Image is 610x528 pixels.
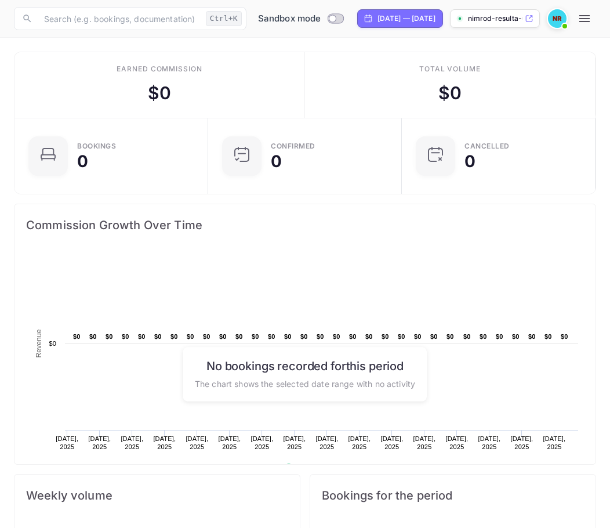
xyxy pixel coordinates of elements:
text: [DATE], 2025 [121,435,143,450]
text: [DATE], 2025 [218,435,241,450]
text: $0 [382,333,389,340]
text: [DATE], 2025 [315,435,338,450]
p: The chart shows the selected date range with no activity [195,377,415,389]
text: [DATE], 2025 [186,435,208,450]
text: [DATE], 2025 [56,435,78,450]
span: Sandbox mode [258,12,321,26]
text: $0 [496,333,503,340]
input: Search (e.g. bookings, documentation) [37,7,201,30]
text: $0 [317,333,324,340]
text: Revenue [35,329,43,357]
text: $0 [365,333,373,340]
text: $0 [49,340,56,347]
text: $0 [170,333,178,340]
text: $0 [414,333,422,340]
div: Bookings [77,143,116,150]
text: [DATE], 2025 [88,435,111,450]
text: $0 [89,333,97,340]
text: $0 [235,333,243,340]
text: [DATE], 2025 [380,435,403,450]
text: [DATE], 2025 [478,435,501,450]
text: $0 [122,333,129,340]
img: Nimrod Resulta [548,9,567,28]
text: [DATE], 2025 [250,435,273,450]
text: $0 [154,333,162,340]
text: $0 [512,333,520,340]
text: $0 [349,333,357,340]
text: [DATE], 2025 [283,435,306,450]
text: [DATE], 2025 [153,435,176,450]
div: 0 [464,153,475,169]
h6: No bookings recorded for this period [195,359,415,373]
div: Switch to Production mode [253,12,348,26]
div: CANCELLED [464,143,510,150]
div: [DATE] — [DATE] [377,13,435,24]
text: $0 [219,333,227,340]
div: Ctrl+K [206,11,242,26]
span: Bookings for the period [322,486,584,505]
text: [DATE], 2025 [446,435,469,450]
text: $0 [561,333,568,340]
text: [DATE], 2025 [413,435,435,450]
p: nimrod-resulta-uzxvb.n... [468,13,522,24]
div: Confirmed [271,143,315,150]
text: Revenue [296,464,326,472]
text: $0 [528,333,536,340]
text: $0 [138,333,146,340]
text: [DATE], 2025 [543,435,566,450]
div: $ 0 [148,80,171,106]
text: $0 [463,333,471,340]
span: Commission Growth Over Time [26,216,584,234]
div: Click to change the date range period [357,9,443,28]
text: $0 [446,333,454,340]
text: $0 [300,333,308,340]
text: $0 [73,333,81,340]
text: $0 [187,333,194,340]
div: Total volume [419,64,481,74]
text: $0 [106,333,113,340]
text: $0 [480,333,487,340]
div: $ 0 [438,80,462,106]
text: $0 [544,333,552,340]
div: 0 [271,153,282,169]
text: [DATE], 2025 [511,435,533,450]
text: $0 [398,333,405,340]
text: $0 [252,333,259,340]
text: [DATE], 2025 [348,435,371,450]
text: $0 [333,333,340,340]
div: 0 [77,153,88,169]
text: $0 [430,333,438,340]
text: $0 [203,333,210,340]
text: $0 [284,333,292,340]
span: Weekly volume [26,486,288,505]
div: Earned commission [117,64,202,74]
text: $0 [268,333,275,340]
